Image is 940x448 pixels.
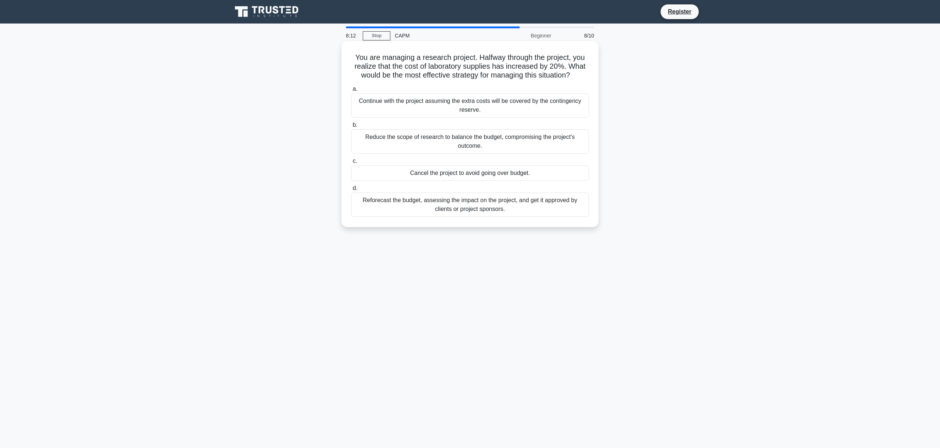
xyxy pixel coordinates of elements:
span: b. [352,122,357,128]
h5: You are managing a research project. Halfway through the project, you realize that the cost of la... [350,53,590,80]
a: Register [664,7,696,16]
div: Continue with the project assuming the extra costs will be covered by the contingency reserve. [351,93,589,118]
span: d. [352,185,357,191]
span: c. [352,158,357,164]
div: CAPM [390,28,491,43]
div: Beginner [491,28,556,43]
span: a. [352,86,357,92]
div: 8/10 [556,28,599,43]
div: Reduce the scope of research to balance the budget, compromising the project’s outcome. [351,129,589,154]
a: Stop [363,31,390,40]
div: Cancel the project to avoid going over budget. [351,165,589,181]
div: Reforecast the budget, assessing the impact on the project, and get it approved by clients or pro... [351,193,589,217]
div: 8:12 [341,28,363,43]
